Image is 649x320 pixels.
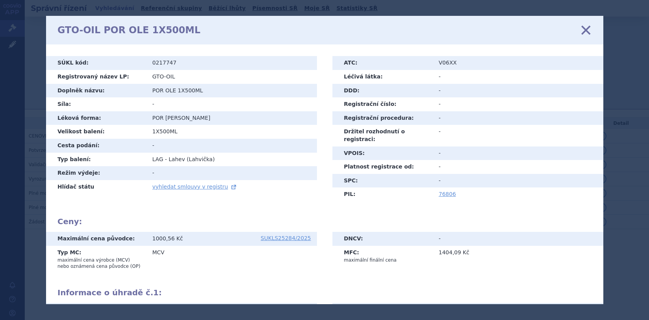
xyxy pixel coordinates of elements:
td: V06XX [433,56,603,70]
td: POR OLE 1X500ML [147,84,317,98]
span: Lahev (Lahvička) [169,156,215,162]
th: ODTD : [332,303,433,317]
th: DNCV: [332,232,433,246]
th: VPOIS: [332,146,433,160]
th: PIL: [332,187,433,201]
h1: GTO-OIL POR OLE 1X500ML [58,25,200,36]
th: Maximální cena původce: [46,232,147,246]
th: Léčivá látka: [332,70,433,84]
td: POR [PERSON_NAME] [147,111,317,125]
td: - [433,160,603,174]
th: Léková forma: [46,111,147,125]
span: LAG [152,156,163,162]
span: - [165,156,167,162]
th: Doplněk názvu: [46,84,147,98]
span: 1 [153,288,159,297]
td: - [147,166,317,180]
th: SPC: [332,174,433,188]
th: Registrační procedura: [332,111,433,125]
td: 0217747 [147,56,317,70]
a: 76806 [439,191,456,197]
th: Velikost balení: [46,125,147,139]
td: MCV [147,246,317,273]
th: SÚKL kód: [46,56,147,70]
td: - [433,232,603,246]
a: vyhledat smlouvy v registru [152,184,238,190]
th: JUHR : [46,303,147,317]
td: 1000,55 Kč [147,303,317,317]
th: Registrační číslo: [332,97,433,111]
th: Registrovaný název LP: [46,70,147,84]
td: GTO-OIL [147,70,317,84]
td: - [147,139,317,153]
th: Síla: [46,97,147,111]
th: ATC: [332,56,433,70]
th: Režim výdeje: [46,166,147,180]
td: - [433,97,603,111]
td: - [433,146,603,160]
td: - [433,70,603,84]
h2: Informace o úhradě č. : [58,288,592,297]
h2: Ceny: [58,217,592,226]
th: Platnost registrace od: [332,160,433,174]
td: 1X500ML [147,125,317,139]
a: SUKLS25284/2025 [261,235,311,241]
th: Držitel rozhodnutí o registraci: [332,125,433,146]
td: 1404,09 Kč [433,246,603,267]
p: maximální cena výrobce (MCV) nebo oznámená cena původce (OP) [58,257,141,269]
th: DDD: [332,84,433,98]
p: maximální finální cena [344,257,427,263]
span: vyhledat smlouvy v registru [152,184,228,190]
span: 1000,56 Kč [152,235,183,242]
th: Cesta podání: [46,139,147,153]
th: Typ balení: [46,153,147,167]
th: Hlídač státu [46,180,147,194]
td: 1,0000 [433,303,603,317]
th: MFC: [332,246,433,267]
td: - [433,84,603,98]
td: - [147,97,317,111]
a: zavřít [580,24,592,36]
td: - [433,111,603,125]
td: - [433,174,603,188]
td: - [433,125,603,146]
th: Typ MC: [46,246,147,273]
